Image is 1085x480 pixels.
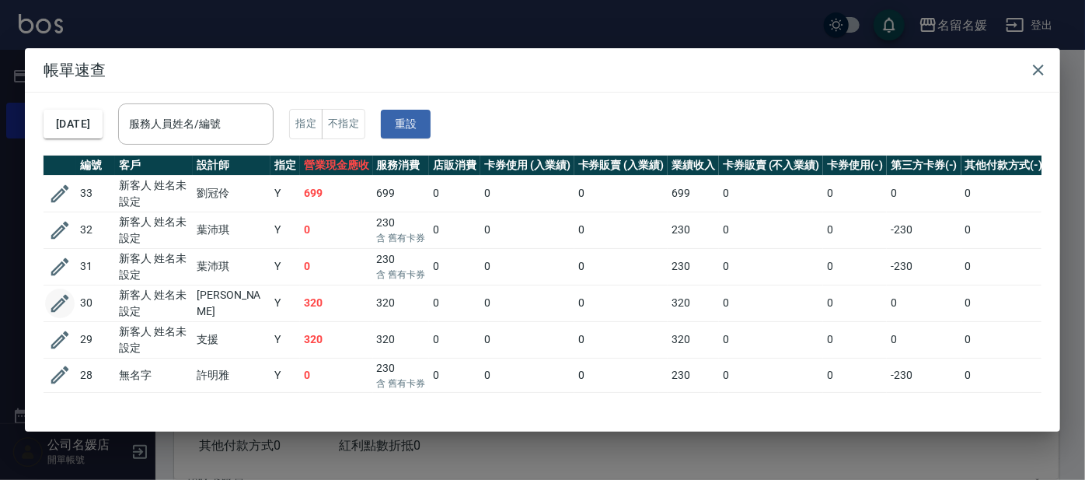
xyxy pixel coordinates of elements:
[300,358,373,392] td: 0
[823,175,887,212] td: 0
[300,392,373,426] td: 400
[574,156,668,176] th: 卡券販賣 (入業績)
[480,358,574,392] td: 0
[270,248,300,285] td: Y
[429,156,480,176] th: 店販消費
[115,321,193,358] td: 新客人 姓名未設定
[961,321,1047,358] td: 0
[961,212,1047,248] td: 0
[668,321,719,358] td: 320
[270,156,300,176] th: 指定
[961,248,1047,285] td: 0
[76,392,115,426] td: 27
[574,358,668,392] td: 0
[480,156,574,176] th: 卡券使用 (入業績)
[887,212,961,248] td: -230
[373,212,430,248] td: 230
[480,321,574,358] td: 0
[115,212,193,248] td: 新客人 姓名未設定
[961,392,1047,426] td: 0
[44,110,103,138] button: [DATE]
[193,156,270,176] th: 設計師
[574,392,668,426] td: 0
[76,156,115,176] th: 編號
[961,358,1047,392] td: 0
[719,321,823,358] td: 0
[193,392,270,426] td: 許明雅
[193,358,270,392] td: 許明雅
[719,392,823,426] td: 0
[887,175,961,212] td: 0
[193,212,270,248] td: 葉沛琪
[193,248,270,285] td: 葉沛琪
[823,248,887,285] td: 0
[115,248,193,285] td: 新客人 姓名未設定
[719,358,823,392] td: 0
[823,156,887,176] th: 卡券使用(-)
[719,212,823,248] td: 0
[270,321,300,358] td: Y
[322,109,365,139] button: 不指定
[289,109,323,139] button: 指定
[574,285,668,321] td: 0
[300,175,373,212] td: 699
[719,285,823,321] td: 0
[574,175,668,212] td: 0
[193,321,270,358] td: 支援
[961,156,1047,176] th: 其他付款方式(-)
[668,175,719,212] td: 699
[961,285,1047,321] td: 0
[668,392,719,426] td: 400
[668,248,719,285] td: 230
[300,248,373,285] td: 0
[373,392,430,426] td: 400
[823,358,887,392] td: 0
[270,212,300,248] td: Y
[823,321,887,358] td: 0
[115,358,193,392] td: 無名字
[373,156,430,176] th: 服務消費
[668,156,719,176] th: 業績收入
[823,212,887,248] td: 0
[480,175,574,212] td: 0
[300,285,373,321] td: 320
[76,248,115,285] td: 31
[115,156,193,176] th: 客戶
[668,285,719,321] td: 320
[961,175,1047,212] td: 0
[480,285,574,321] td: 0
[76,358,115,392] td: 28
[719,175,823,212] td: 0
[429,392,480,426] td: 0
[429,358,480,392] td: 0
[300,156,373,176] th: 營業現金應收
[193,175,270,212] td: 劉冠伶
[668,212,719,248] td: 230
[377,377,426,391] p: 含 舊有卡券
[668,358,719,392] td: 230
[373,175,430,212] td: 699
[887,392,961,426] td: 0
[373,248,430,285] td: 230
[574,248,668,285] td: 0
[381,110,431,138] button: 重設
[373,285,430,321] td: 320
[574,321,668,358] td: 0
[300,212,373,248] td: 0
[480,212,574,248] td: 0
[270,358,300,392] td: Y
[115,175,193,212] td: 新客人 姓名未設定
[76,321,115,358] td: 29
[429,321,480,358] td: 0
[270,285,300,321] td: Y
[429,285,480,321] td: 0
[887,156,961,176] th: 第三方卡券(-)
[115,285,193,321] td: 新客人 姓名未設定
[76,212,115,248] td: 32
[887,248,961,285] td: -230
[887,321,961,358] td: 0
[719,156,823,176] th: 卡券販賣 (不入業績)
[823,285,887,321] td: 0
[115,392,193,426] td: 無名字
[193,285,270,321] td: [PERSON_NAME]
